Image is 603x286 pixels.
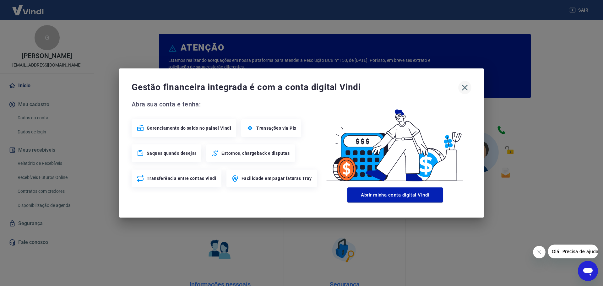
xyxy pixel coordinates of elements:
[132,99,319,109] span: Abra sua conta e tenha:
[578,261,598,281] iframe: Botão para abrir a janela de mensagens
[147,175,216,181] span: Transferência entre contas Vindi
[347,187,443,202] button: Abrir minha conta digital Vindi
[242,175,312,181] span: Facilidade em pagar faturas Tray
[147,150,196,156] span: Saques quando desejar
[256,125,296,131] span: Transações via Pix
[132,81,458,94] span: Gestão financeira integrada é com a conta digital Vindi
[147,125,231,131] span: Gerenciamento do saldo no painel Vindi
[319,99,471,185] img: Good Billing
[4,4,53,9] span: Olá! Precisa de ajuda?
[533,246,546,258] iframe: Fechar mensagem
[548,245,598,258] iframe: Mensagem da empresa
[221,150,290,156] span: Estornos, chargeback e disputas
